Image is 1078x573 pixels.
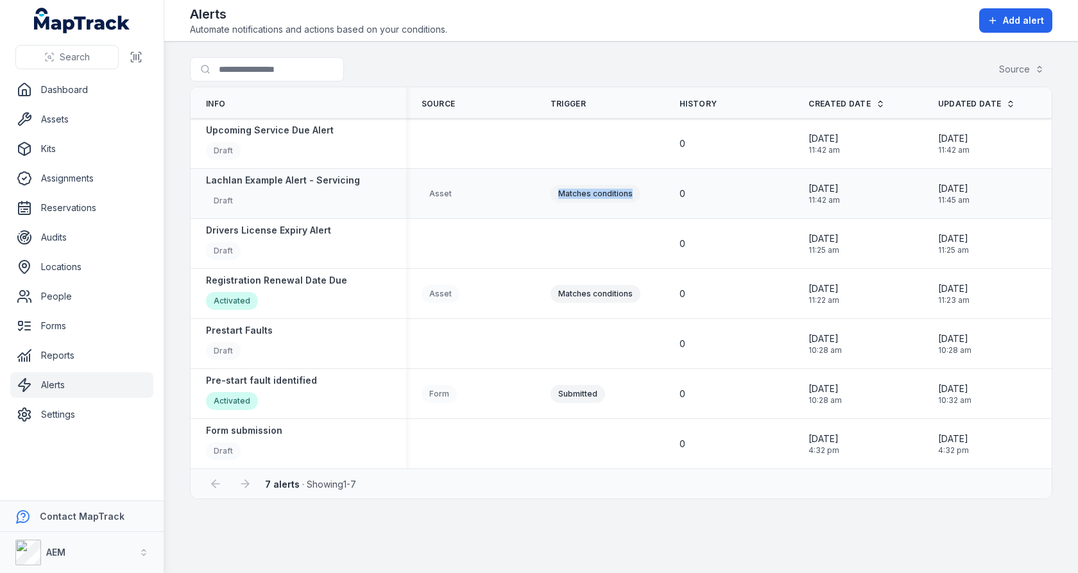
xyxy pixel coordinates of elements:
[40,511,124,522] strong: Contact MapTrack
[938,132,970,145] span: [DATE]
[938,332,971,345] span: [DATE]
[206,374,317,387] strong: Pre-start fault identified
[938,295,970,305] span: 11:23 am
[938,99,1016,109] a: Updated Date
[809,145,840,155] span: 11:42 am
[206,274,347,313] a: Registration Renewal Date DueActivated
[680,287,685,300] span: 0
[938,445,969,456] span: 4:32 pm
[938,182,970,205] time: 03/09/2025, 11:45:56 am
[680,388,685,400] span: 0
[938,432,969,456] time: 04/07/2025, 4:32:00 pm
[809,182,840,205] time: 03/09/2025, 11:42:42 am
[680,137,685,150] span: 0
[10,372,153,398] a: Alerts
[190,5,447,23] h2: Alerts
[206,224,331,237] strong: Drivers License Expiry Alert
[938,382,971,406] time: 11/07/2025, 10:32:39 am
[809,182,840,195] span: [DATE]
[46,547,65,558] strong: AEM
[809,382,842,406] time: 11/07/2025, 10:28:18 am
[10,313,153,339] a: Forms
[938,432,969,445] span: [DATE]
[206,99,225,109] span: Info
[10,402,153,427] a: Settings
[206,292,258,310] div: Activated
[206,442,241,460] div: Draft
[206,324,273,363] a: Prestart FaultsDraft
[938,132,970,155] time: 03/09/2025, 11:42:42 am
[809,282,839,295] span: [DATE]
[551,99,586,109] span: Trigger
[809,332,842,345] span: [DATE]
[809,282,839,305] time: 07/08/2025, 11:22:50 am
[938,232,969,245] span: [DATE]
[809,295,839,305] span: 11:22 am
[938,332,971,355] time: 11/07/2025, 10:28:26 am
[680,438,685,450] span: 0
[809,432,839,445] span: [DATE]
[10,225,153,250] a: Audits
[809,195,840,205] span: 11:42 am
[809,382,842,395] span: [DATE]
[422,285,459,303] div: Asset
[938,382,971,395] span: [DATE]
[265,479,356,490] span: · Showing 1 - 7
[938,232,969,255] time: 07/08/2025, 11:25:29 am
[809,99,885,109] a: Created Date
[680,187,685,200] span: 0
[422,185,459,203] div: Asset
[10,343,153,368] a: Reports
[680,99,717,109] span: History
[991,57,1052,81] button: Source
[265,479,300,490] strong: 7 alerts
[206,124,334,137] strong: Upcoming Service Due Alert
[809,99,871,109] span: Created Date
[422,385,457,403] div: Form
[938,282,970,305] time: 07/08/2025, 11:23:17 am
[938,99,1002,109] span: Updated Date
[809,132,840,155] time: 03/09/2025, 11:42:42 am
[551,385,605,403] div: Submitted
[10,136,153,162] a: Kits
[809,332,842,355] time: 11/07/2025, 10:28:26 am
[34,8,130,33] a: MapTrack
[809,395,842,406] span: 10:28 am
[206,374,317,413] a: Pre-start fault identifiedActivated
[809,232,839,245] span: [DATE]
[206,142,241,160] div: Draft
[938,245,969,255] span: 11:25 am
[10,107,153,132] a: Assets
[206,424,282,463] a: Form submissionDraft
[938,195,970,205] span: 11:45 am
[938,182,970,195] span: [DATE]
[809,345,842,355] span: 10:28 am
[809,232,839,255] time: 07/08/2025, 11:25:29 am
[809,445,839,456] span: 4:32 pm
[979,8,1052,33] button: Add alert
[206,174,360,187] strong: Lachlan Example Alert - Servicing
[551,185,640,203] div: Matches conditions
[680,338,685,350] span: 0
[206,424,282,437] strong: Form submission
[938,282,970,295] span: [DATE]
[10,195,153,221] a: Reservations
[422,99,456,109] span: Source
[206,392,258,410] div: Activated
[206,124,334,163] a: Upcoming Service Due AlertDraft
[10,166,153,191] a: Assignments
[809,432,839,456] time: 04/07/2025, 4:32:00 pm
[551,285,640,303] div: Matches conditions
[938,145,970,155] span: 11:42 am
[190,23,447,36] span: Automate notifications and actions based on your conditions.
[809,132,840,145] span: [DATE]
[206,174,360,213] a: Lachlan Example Alert - ServicingDraft
[206,274,347,287] strong: Registration Renewal Date Due
[206,242,241,260] div: Draft
[206,324,273,337] strong: Prestart Faults
[206,192,241,210] div: Draft
[680,237,685,250] span: 0
[206,342,241,360] div: Draft
[938,395,971,406] span: 10:32 am
[60,51,90,64] span: Search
